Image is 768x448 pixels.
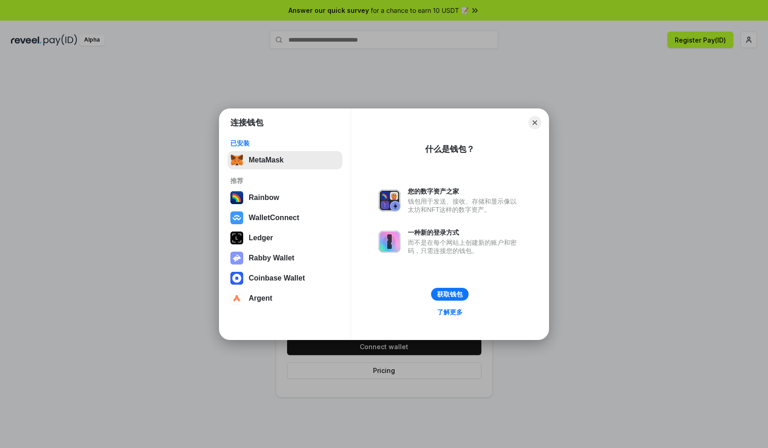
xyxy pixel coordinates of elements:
[431,288,469,301] button: 获取钱包
[230,154,243,167] img: svg+xml,%3Csvg%20fill%3D%22none%22%20height%3D%2233%22%20viewBox%3D%220%200%2035%2033%22%20width%...
[249,294,272,302] div: Argent
[408,228,521,237] div: 一种新的登录方式
[230,292,243,305] img: svg+xml,%3Csvg%20width%3D%2228%22%20height%3D%2228%22%20viewBox%3D%220%200%2028%2028%22%20fill%3D...
[249,156,283,164] div: MetaMask
[228,189,342,207] button: Rainbow
[228,269,342,287] button: Coinbase Wallet
[230,177,340,185] div: 推荐
[230,191,243,204] img: svg+xml,%3Csvg%20width%3D%22120%22%20height%3D%22120%22%20viewBox%3D%220%200%20120%20120%22%20fil...
[228,249,342,267] button: Rabby Wallet
[249,234,273,242] div: Ledger
[379,189,400,211] img: svg+xml,%3Csvg%20xmlns%3D%22http%3A%2F%2Fwww.w3.org%2F2000%2Fsvg%22%20fill%3D%22none%22%20viewBox...
[228,229,342,247] button: Ledger
[249,194,279,202] div: Rainbow
[230,232,243,244] img: svg+xml,%3Csvg%20xmlns%3D%22http%3A%2F%2Fwww.w3.org%2F2000%2Fsvg%22%20width%3D%2228%22%20height%3...
[228,289,342,308] button: Argent
[408,238,521,255] div: 而不是在每个网站上创建新的账户和密码，只需连接您的钱包。
[528,116,541,129] button: Close
[408,187,521,195] div: 您的数字资产之家
[249,274,305,282] div: Coinbase Wallet
[230,211,243,224] img: svg+xml,%3Csvg%20width%3D%2228%22%20height%3D%2228%22%20viewBox%3D%220%200%2028%2028%22%20fill%3D...
[432,306,468,318] a: 了解更多
[425,144,475,155] div: 什么是钱包？
[408,197,521,214] div: 钱包用于发送、接收、存储和显示像以太坊和NFT这样的数字资产。
[249,214,299,222] div: WalletConnect
[230,117,263,128] h1: 连接钱包
[228,151,342,169] button: MetaMask
[379,231,400,253] img: svg+xml,%3Csvg%20xmlns%3D%22http%3A%2F%2Fwww.w3.org%2F2000%2Fsvg%22%20fill%3D%22none%22%20viewBox...
[249,254,294,262] div: Rabby Wallet
[437,290,463,298] div: 获取钱包
[230,139,340,147] div: 已安装
[437,308,463,316] div: 了解更多
[230,252,243,264] img: svg+xml,%3Csvg%20xmlns%3D%22http%3A%2F%2Fwww.w3.org%2F2000%2Fsvg%22%20fill%3D%22none%22%20viewBox...
[228,209,342,227] button: WalletConnect
[230,272,243,285] img: svg+xml,%3Csvg%20width%3D%2228%22%20height%3D%2228%22%20viewBox%3D%220%200%2028%2028%22%20fill%3D...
